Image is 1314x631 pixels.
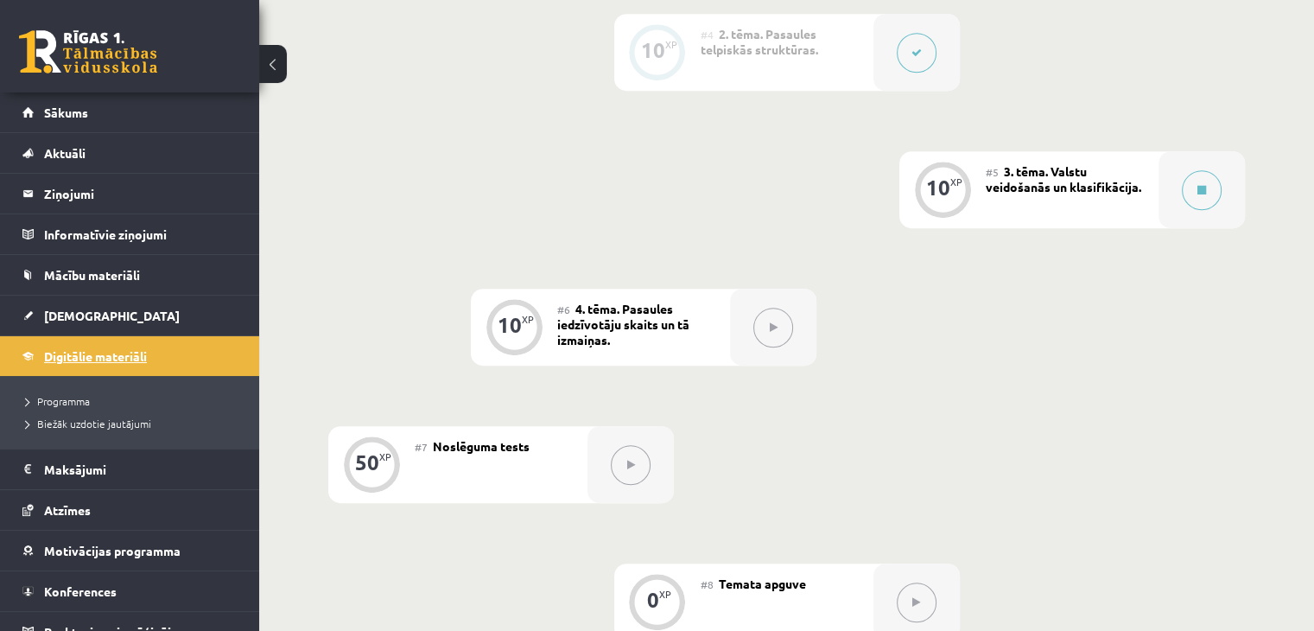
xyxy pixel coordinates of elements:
span: Motivācijas programma [44,543,181,558]
span: #4 [701,28,714,41]
a: Informatīvie ziņojumi [22,214,238,254]
a: Digitālie materiāli [22,336,238,376]
a: Aktuāli [22,133,238,173]
span: #8 [701,577,714,591]
a: [DEMOGRAPHIC_DATA] [22,296,238,335]
a: Sākums [22,92,238,132]
a: Motivācijas programma [22,531,238,570]
span: Noslēguma tests [433,438,530,454]
div: 50 [355,455,379,470]
span: 2. tēma. Pasaules telpiskās struktūras. [701,26,818,57]
a: Konferences [22,571,238,611]
div: 10 [498,317,522,333]
span: #5 [986,165,999,179]
legend: Maksājumi [44,449,238,489]
a: Maksājumi [22,449,238,489]
div: XP [522,315,534,324]
span: Konferences [44,583,117,599]
legend: Informatīvie ziņojumi [44,214,238,254]
span: Atzīmes [44,502,91,518]
div: XP [379,452,391,462]
span: Sākums [44,105,88,120]
a: Biežāk uzdotie jautājumi [26,416,242,431]
span: [DEMOGRAPHIC_DATA] [44,308,180,323]
div: 10 [641,42,665,58]
span: Programma [26,394,90,408]
div: XP [950,177,962,187]
legend: Ziņojumi [44,174,238,214]
span: #7 [415,440,428,454]
span: 3. tēma. Valstu veidošanās un klasifikācija. [986,163,1141,194]
span: 4. tēma. Pasaules iedzīvotāju skaits un tā izmaiņas. [557,301,689,347]
span: Mācību materiāli [44,267,140,283]
div: 10 [926,180,950,195]
div: XP [665,40,677,49]
span: Temata apguve [719,576,806,591]
a: Mācību materiāli [22,255,238,295]
a: Programma [26,393,242,409]
a: Ziņojumi [22,174,238,214]
span: #6 [557,303,570,316]
div: XP [659,590,671,599]
span: Biežāk uzdotie jautājumi [26,417,151,430]
a: Atzīmes [22,490,238,530]
span: Digitālie materiāli [44,348,147,364]
span: Aktuāli [44,145,86,161]
div: 0 [647,592,659,608]
a: Rīgas 1. Tālmācības vidusskola [19,30,157,73]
